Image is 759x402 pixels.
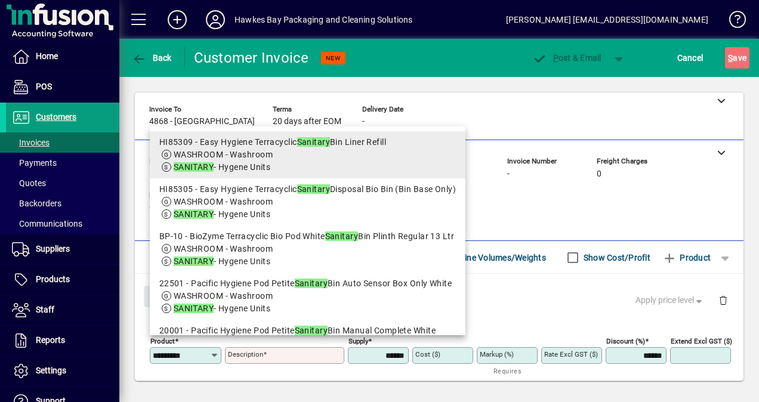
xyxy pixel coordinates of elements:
mat-option: BP-10 - BioZyme Terracyclic Bio Pod White Sanitary Bin Plinth Regular 13 Ltr [150,225,465,273]
span: Back [132,53,172,63]
span: Close [149,287,180,307]
mat-label: Product [150,337,175,345]
a: Backorders [6,193,119,214]
span: Payments [12,158,57,168]
em: SANITARY [174,256,214,266]
span: Cancel [677,48,704,67]
em: Sanitary [297,184,331,194]
span: 4868 - [GEOGRAPHIC_DATA] [149,117,255,126]
span: Settings [36,366,66,375]
mat-label: Extend excl GST ($) [671,337,732,345]
span: WASHROOM - Washroom [174,197,273,206]
span: - Hygene Units [174,256,271,266]
mat-option: HI85305 - Easy Hygiene Terracyclic Sanitary Disposal Bio Bin (Bin Base Only) [150,178,465,225]
span: 20 days after EOM [273,117,341,126]
a: Communications [6,214,119,234]
label: Show Line Volumes/Weights [434,252,546,264]
div: 22501 - Pacific Hygiene Pod Petite Bin Auto Sensor Box Only White [159,277,456,290]
a: Payments [6,153,119,173]
span: P [553,53,559,63]
div: BP-10 - BioZyme Terracyclic Bio Pod White Bin Plinth Regular 13 Ltr [159,230,456,243]
mat-label: Supply [348,337,368,345]
span: - Hygene Units [174,304,271,313]
span: - [362,117,365,126]
button: Profile [196,9,235,30]
a: Quotes [6,173,119,193]
app-page-header-button: Close [141,290,187,301]
a: Products [6,265,119,295]
button: Cancel [674,47,706,69]
button: Close [144,286,184,307]
button: Save [725,47,749,69]
span: Customers [36,112,76,122]
span: 0 [597,169,601,179]
span: Products [36,274,70,284]
mat-label: Rate excl GST ($) [544,350,598,358]
mat-hint: Requires cost [493,364,528,389]
span: WASHROOM - Washroom [174,244,273,253]
span: POS [36,82,52,91]
mat-label: Cost ($) [415,350,440,358]
span: - Hygene Units [174,162,271,172]
span: Reports [36,335,65,345]
mat-option: HI85309 - Easy Hygiene Terracyclic Sanitary Bin Liner Refill [150,131,465,178]
span: ave [728,48,746,67]
mat-option: 20001 - Pacific Hygiene Pod Petite Sanitary Bin Manual Complete White [150,320,465,367]
button: Apply price level [631,290,709,311]
div: Hawkes Bay Packaging and Cleaning Solutions [235,10,413,29]
a: Reports [6,326,119,355]
em: SANITARY [174,209,214,219]
a: Suppliers [6,234,119,264]
span: Communications [12,219,82,228]
label: Show Cost/Profit [581,252,650,264]
span: Quotes [12,178,46,188]
button: Back [129,47,175,69]
div: 20001 - Pacific Hygiene Pod Petite Bin Manual Complete White [159,324,456,337]
div: HI85309 - Easy Hygiene Terracyclic Bin Liner Refill [159,136,456,149]
span: Backorders [12,199,61,208]
a: POS [6,72,119,102]
em: Sanitary [297,137,331,147]
div: [PERSON_NAME] [EMAIL_ADDRESS][DOMAIN_NAME] [506,10,708,29]
span: Suppliers [36,244,70,253]
div: Customer Invoice [194,48,309,67]
span: NEW [326,54,341,62]
mat-option: 22501 - Pacific Hygiene Pod Petite Sanitary Bin Auto Sensor Box Only White [150,273,465,320]
span: - Hygene Units [174,209,271,219]
em: SANITARY [174,162,214,172]
span: S [728,53,733,63]
button: Post & Email [526,47,607,69]
button: Add [158,9,196,30]
button: Delete [709,286,738,314]
em: SANITARY [174,304,214,313]
a: Staff [6,295,119,325]
span: Home [36,51,58,61]
em: Sanitary [325,231,359,241]
em: Sanitary [295,326,328,335]
mat-label: Markup (%) [480,350,514,358]
a: Knowledge Base [720,2,744,41]
a: Invoices [6,132,119,153]
span: - [507,169,510,179]
a: Home [6,42,119,72]
span: Staff [36,305,54,314]
em: Sanitary [295,279,328,288]
app-page-header-button: Back [119,47,185,69]
app-page-header-button: Delete [709,295,738,305]
mat-label: Discount (%) [606,337,645,345]
span: WASHROOM - Washroom [174,150,273,159]
a: Settings [6,356,119,386]
div: HI85305 - Easy Hygiene Terracyclic Disposal Bio Bin (Bin Base Only) [159,183,456,196]
span: Apply price level [635,294,705,307]
span: Invoices [12,138,50,147]
mat-label: Description [228,350,263,358]
span: WASHROOM - Washroom [174,291,273,301]
span: ost & Email [532,53,601,63]
div: Product [135,274,743,317]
